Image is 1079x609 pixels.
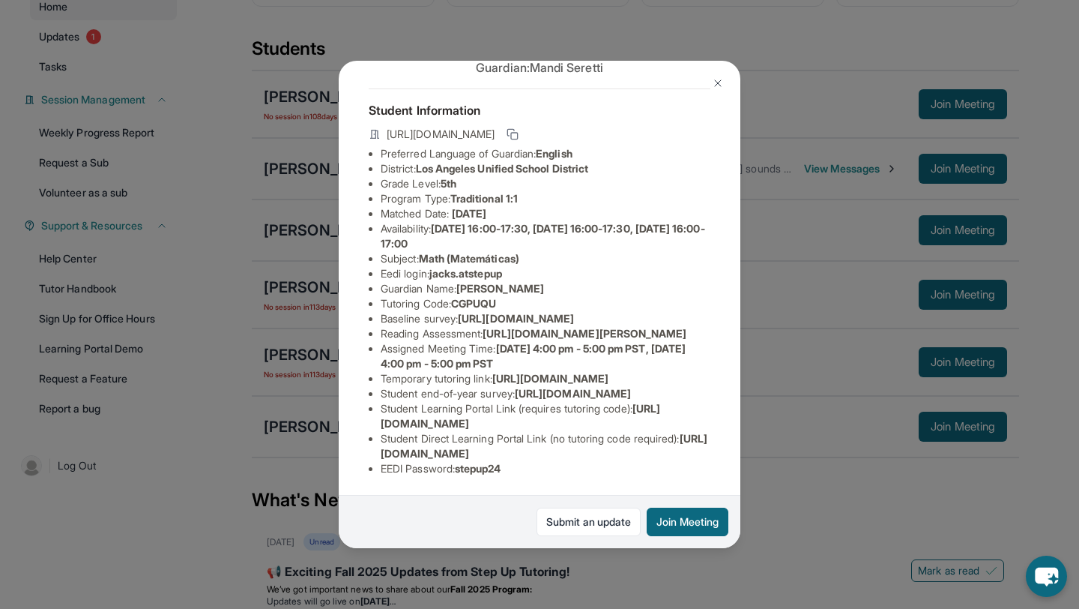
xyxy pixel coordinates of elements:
li: District: [381,161,710,176]
span: jacks.atstepup [429,267,502,280]
span: stepup24 [455,462,501,475]
button: chat-button [1026,556,1067,597]
li: Grade Level: [381,176,710,191]
li: Student Direct Learning Portal Link (no tutoring code required) : [381,431,710,461]
span: [URL][DOMAIN_NAME] [458,312,574,325]
span: [URL][DOMAIN_NAME] [492,372,608,385]
span: [URL][DOMAIN_NAME][PERSON_NAME] [483,327,686,340]
li: Assigned Meeting Time : [381,341,710,371]
li: EEDI Password : [381,461,710,476]
li: Temporary tutoring link : [381,371,710,386]
span: 5th [441,177,456,190]
li: Availability: [381,221,710,251]
li: Reading Assessment : [381,326,710,341]
span: [URL][DOMAIN_NAME] [387,127,495,142]
li: Eedi login : [381,266,710,281]
li: Guardian Name : [381,281,710,296]
span: [URL][DOMAIN_NAME] [515,387,631,400]
h4: Student Information [369,101,710,119]
li: Tutoring Code : [381,296,710,311]
span: Math (Matemáticas) [419,252,519,265]
li: Student Learning Portal Link (requires tutoring code) : [381,401,710,431]
span: [DATE] 16:00-17:30, [DATE] 16:00-17:30, [DATE] 16:00-17:00 [381,222,705,250]
li: Subject : [381,251,710,266]
span: Traditional 1:1 [450,192,518,205]
a: Submit an update [537,508,641,536]
img: Close Icon [712,77,724,89]
span: English [536,147,572,160]
span: [DATE] [452,207,486,220]
span: [DATE] 4:00 pm - 5:00 pm PST, [DATE] 4:00 pm - 5:00 pm PST [381,342,686,370]
span: CGPUQU [451,297,496,310]
li: Matched Date: [381,206,710,221]
button: Copy link [504,125,522,143]
p: Guardian: Mandi Seretti [369,58,710,76]
span: [PERSON_NAME] [456,282,544,295]
li: Baseline survey : [381,311,710,326]
li: Preferred Language of Guardian: [381,146,710,161]
li: Student end-of-year survey : [381,386,710,401]
span: Los Angeles Unified School District [416,162,588,175]
button: Join Meeting [647,508,728,536]
li: Program Type: [381,191,710,206]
